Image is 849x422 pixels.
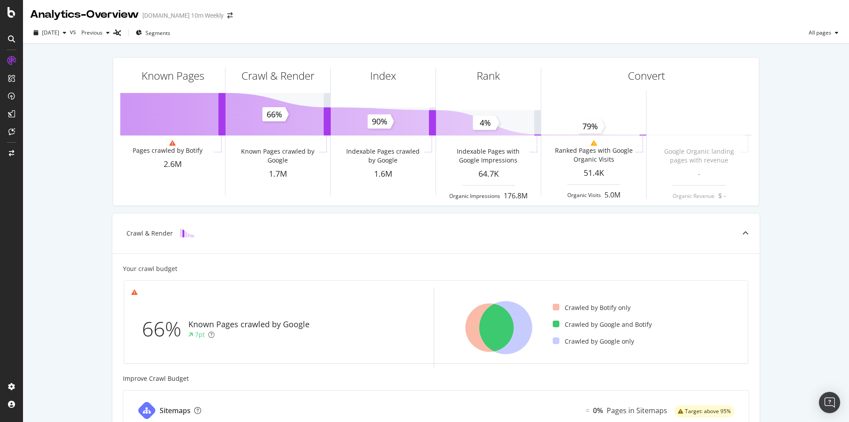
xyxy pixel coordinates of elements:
div: 2.6M [120,159,225,170]
div: Analytics - Overview [30,7,139,22]
button: Segments [132,26,174,40]
span: 2025 Sep. 12th [42,29,59,36]
div: Open Intercom Messenger [819,392,840,413]
div: 1.7M [226,168,330,180]
button: [DATE] [30,26,70,40]
div: Improve Crawl Budget [123,374,749,383]
button: All pages [805,26,842,40]
div: Known Pages [141,68,204,83]
div: 64.7K [436,168,541,180]
div: Pages in Sitemaps [607,406,667,416]
div: Sitemaps [160,406,191,416]
div: 66% [142,314,188,344]
div: Your crawl budget [123,264,177,273]
img: block-icon [180,229,194,237]
span: Segments [145,29,170,37]
div: Known Pages crawled by Google [188,319,310,330]
div: 0% [593,406,603,416]
div: 1.6M [331,168,436,180]
div: Crawled by Google and Botify [553,320,652,329]
span: vs [70,27,78,36]
div: Crawl & Render [126,229,173,238]
div: Crawl & Render [241,68,314,83]
div: warning label [674,405,734,418]
div: Known Pages crawled by Google [238,147,317,165]
div: Index [370,68,396,83]
div: 176.8M [504,191,528,201]
span: Target: above 95% [685,409,731,414]
div: Indexable Pages with Google Impressions [448,147,528,165]
div: arrow-right-arrow-left [227,12,233,19]
span: All pages [805,29,831,36]
div: Rank [477,68,500,83]
div: [DOMAIN_NAME] 10m Weekly [142,11,224,20]
div: Pages crawled by Botify [133,146,203,155]
div: 7pt [195,330,205,339]
div: Crawled by Google only [553,337,634,346]
div: Indexable Pages crawled by Google [343,147,422,165]
div: Crawled by Botify only [553,303,631,312]
div: Organic Impressions [449,192,500,200]
span: Previous [78,29,103,36]
img: Equal [586,409,589,412]
button: Previous [78,26,113,40]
